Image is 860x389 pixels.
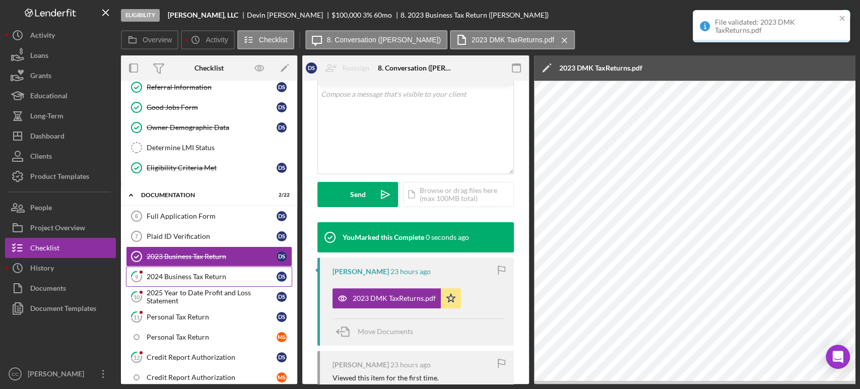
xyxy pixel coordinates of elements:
[141,192,264,198] div: Documentation
[5,25,116,45] a: Activity
[332,11,361,19] span: $100,000
[5,45,116,66] a: Loans
[358,327,413,336] span: Move Documents
[306,62,317,74] div: D S
[5,166,116,186] button: Product Templates
[390,361,431,369] time: 2025-10-12 19:52
[121,9,160,22] div: Eligibility
[206,36,228,44] label: Activity
[277,122,287,133] div: D S
[277,332,287,342] div: M S
[147,144,292,152] div: Determine LMI Status
[472,36,554,44] label: 2023 DMK TaxReturns.pdf
[147,353,277,361] div: Credit Report Authorization
[426,233,469,241] time: 2025-10-13 18:44
[30,258,54,281] div: History
[194,64,224,72] div: Checklist
[126,267,292,287] a: 92024 Business Tax ReturnDS
[237,30,294,49] button: Checklist
[5,298,116,318] a: Document Templates
[277,372,287,382] div: M S
[839,14,846,24] button: close
[147,123,277,132] div: Owner Demographic Data
[277,211,287,221] div: D S
[333,374,439,382] div: Viewed this item for the first time.
[126,287,292,307] a: 102025 Year to Date Profit and Loss StatementDS
[126,246,292,267] a: 2023 Business Tax ReturnDS
[147,333,277,341] div: Personal Tax Return
[333,361,389,369] div: [PERSON_NAME]
[147,164,277,172] div: Eligibility Criteria Met
[126,138,292,158] a: Determine LMI Status
[5,146,116,166] a: Clients
[333,319,423,344] button: Move Documents
[401,11,549,19] div: 8. 2023 Business Tax Return ([PERSON_NAME])
[277,251,287,262] div: D S
[5,218,116,238] button: Project Overview
[277,102,287,112] div: D S
[147,273,277,281] div: 2024 Business Tax Return
[30,86,68,108] div: Educational
[126,158,292,178] a: Eligibility Criteria MetDS
[181,30,234,49] button: Activity
[126,347,292,367] a: 12Credit Report AuthorizationDS
[135,233,138,239] tspan: 7
[30,218,85,240] div: Project Overview
[147,212,277,220] div: Full Application Form
[126,367,292,387] a: Credit Report AuthorizationMS
[168,11,238,19] b: [PERSON_NAME], LLC
[305,30,447,49] button: 8. Conversation ([PERSON_NAME])
[277,163,287,173] div: D S
[5,66,116,86] button: Grants
[30,45,48,68] div: Loans
[363,11,372,19] div: 3 %
[277,231,287,241] div: D S
[126,97,292,117] a: Good Jobs FormDS
[30,198,52,220] div: People
[450,30,575,49] button: 2023 DMK TaxReturns.pdf
[247,11,332,19] div: Devin [PERSON_NAME]
[390,268,431,276] time: 2025-10-12 19:52
[25,364,91,386] div: [PERSON_NAME]
[277,82,287,92] div: D S
[126,327,292,347] a: Personal Tax ReturnMS
[5,258,116,278] a: History
[135,273,139,280] tspan: 9
[12,371,19,377] text: CC
[5,278,116,298] button: Documents
[277,352,287,362] div: D S
[147,373,277,381] div: Credit Report Authorization
[135,213,138,219] tspan: 6
[5,86,116,106] a: Educational
[272,192,290,198] div: 2 / 22
[147,252,277,261] div: 2023 Business Tax Return
[126,206,292,226] a: 6Full Application FormDS
[5,198,116,218] button: People
[5,126,116,146] button: Dashboard
[792,5,855,25] button: Complete
[30,126,64,149] div: Dashboard
[259,36,288,44] label: Checklist
[5,106,116,126] button: Long-Term
[126,307,292,327] a: 11Personal Tax ReturnDS
[327,36,441,44] label: 8. Conversation ([PERSON_NAME])
[5,238,116,258] button: Checklist
[126,226,292,246] a: 7Plaid ID VerificationDS
[374,11,392,19] div: 60 mo
[715,18,836,34] div: File validated: 2023 DMK TaxReturns.pdf
[343,233,424,241] div: You Marked this Complete
[277,272,287,282] div: D S
[30,25,55,48] div: Activity
[126,77,292,97] a: Referral InformationDS
[147,232,277,240] div: Plaid ID Verification
[826,345,850,369] div: Open Intercom Messenger
[147,289,277,305] div: 2025 Year to Date Profit and Loss Statement
[317,182,398,207] button: Send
